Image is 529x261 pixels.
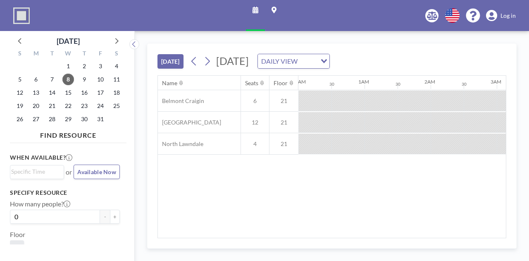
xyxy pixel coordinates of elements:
[158,119,221,126] span: [GEOGRAPHIC_DATA]
[462,81,467,87] div: 30
[30,113,42,125] span: Monday, October 27, 2025
[79,60,90,72] span: Thursday, October 2, 2025
[162,79,177,87] div: Name
[66,168,72,176] span: or
[60,49,76,60] div: W
[241,97,269,105] span: 6
[111,100,122,112] span: Saturday, October 25, 2025
[46,100,58,112] span: Tuesday, October 21, 2025
[274,79,288,87] div: Floor
[424,79,435,85] div: 2AM
[13,244,21,251] span: 21
[44,49,60,60] div: T
[100,210,110,224] button: -
[62,60,74,72] span: Wednesday, October 1, 2025
[95,100,106,112] span: Friday, October 24, 2025
[46,74,58,85] span: Tuesday, October 7, 2025
[30,87,42,98] span: Monday, October 13, 2025
[245,79,258,87] div: Seats
[111,74,122,85] span: Saturday, October 11, 2025
[46,113,58,125] span: Tuesday, October 28, 2025
[92,49,108,60] div: F
[111,60,122,72] span: Saturday, October 4, 2025
[46,87,58,98] span: Tuesday, October 14, 2025
[10,128,126,139] h4: FIND RESOURCE
[14,100,26,112] span: Sunday, October 19, 2025
[396,81,400,87] div: 30
[10,200,70,208] label: How many people?
[491,79,501,85] div: 3AM
[30,74,42,85] span: Monday, October 6, 2025
[79,87,90,98] span: Thursday, October 16, 2025
[77,168,116,175] span: Available Now
[79,100,90,112] span: Thursday, October 23, 2025
[95,74,106,85] span: Friday, October 10, 2025
[300,56,316,67] input: Search for option
[111,87,122,98] span: Saturday, October 18, 2025
[74,165,120,179] button: Available Now
[10,165,64,178] div: Search for option
[62,87,74,98] span: Wednesday, October 15, 2025
[11,167,59,176] input: Search for option
[62,100,74,112] span: Wednesday, October 22, 2025
[57,35,80,47] div: [DATE]
[28,49,44,60] div: M
[62,113,74,125] span: Wednesday, October 29, 2025
[62,74,74,85] span: Wednesday, October 8, 2025
[14,74,26,85] span: Sunday, October 5, 2025
[95,60,106,72] span: Friday, October 3, 2025
[269,97,298,105] span: 21
[76,49,92,60] div: T
[10,230,25,239] label: Floor
[329,81,334,87] div: 30
[157,54,183,69] button: [DATE]
[110,210,120,224] button: +
[95,87,106,98] span: Friday, October 17, 2025
[260,56,299,67] span: DAILY VIEW
[258,54,329,68] div: Search for option
[241,119,269,126] span: 12
[486,10,516,22] a: Log in
[216,55,249,67] span: [DATE]
[79,113,90,125] span: Thursday, October 30, 2025
[269,140,298,148] span: 21
[158,140,203,148] span: North Lawndale
[108,49,124,60] div: S
[10,189,120,196] h3: Specify resource
[30,100,42,112] span: Monday, October 20, 2025
[158,97,204,105] span: Belmont Craigin
[13,7,30,24] img: organization-logo
[358,79,369,85] div: 1AM
[269,119,298,126] span: 21
[14,87,26,98] span: Sunday, October 12, 2025
[500,12,516,19] span: Log in
[12,49,28,60] div: S
[241,140,269,148] span: 4
[292,79,306,85] div: 12AM
[95,113,106,125] span: Friday, October 31, 2025
[14,113,26,125] span: Sunday, October 26, 2025
[79,74,90,85] span: Thursday, October 9, 2025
